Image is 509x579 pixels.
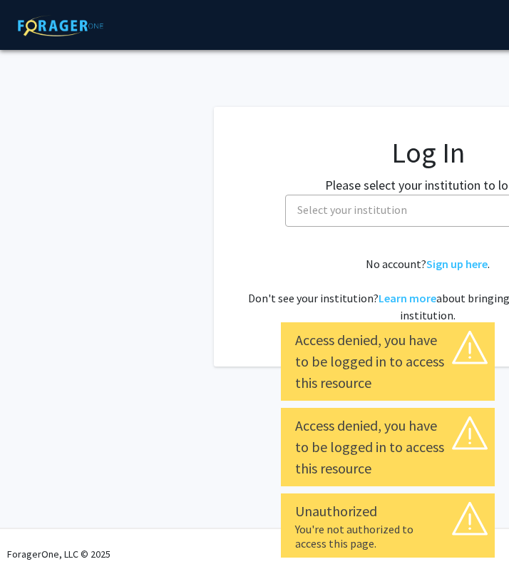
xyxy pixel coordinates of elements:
[295,329,480,394] div: Access denied, you have to be logged in to access this resource
[11,15,110,36] img: ForagerOne Logo
[295,501,480,522] div: Unauthorized
[426,257,488,271] a: Sign up here
[7,529,110,579] div: ForagerOne, LLC © 2025
[295,522,480,550] div: You're not authorized to access this page.
[295,415,480,479] div: Access denied, you have to be logged in to access this resource
[297,203,407,217] span: Select your institution
[379,291,436,305] a: Learn more about bringing ForagerOne to your institution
